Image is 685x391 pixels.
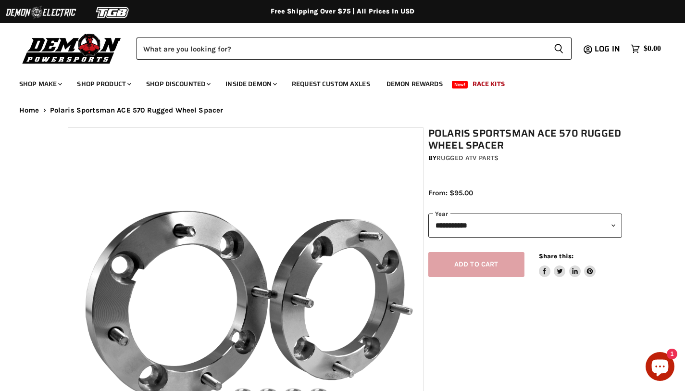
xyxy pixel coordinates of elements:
[285,74,377,94] a: Request Custom Axles
[539,252,573,260] span: Share this:
[137,38,572,60] form: Product
[50,106,224,114] span: Polaris Sportsman ACE 570 Rugged Wheel Spacer
[428,153,623,164] div: by
[546,38,572,60] button: Search
[428,214,623,237] select: year
[70,74,137,94] a: Shop Product
[137,38,546,60] input: Search
[595,43,620,55] span: Log in
[436,154,498,162] a: Rugged ATV Parts
[590,45,626,53] a: Log in
[643,352,677,383] inbox-online-store-chat: Shopify online store chat
[19,106,39,114] a: Home
[428,127,623,151] h1: Polaris Sportsman ACE 570 Rugged Wheel Spacer
[139,74,216,94] a: Shop Discounted
[465,74,512,94] a: Race Kits
[379,74,450,94] a: Demon Rewards
[218,74,283,94] a: Inside Demon
[12,74,68,94] a: Shop Make
[428,189,473,197] span: From: $95.00
[19,31,125,65] img: Demon Powersports
[5,3,77,22] img: Demon Electric Logo 2
[452,81,468,88] span: New!
[12,70,659,94] ul: Main menu
[626,42,666,56] a: $0.00
[77,3,149,22] img: TGB Logo 2
[539,252,596,277] aside: Share this:
[644,44,661,53] span: $0.00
